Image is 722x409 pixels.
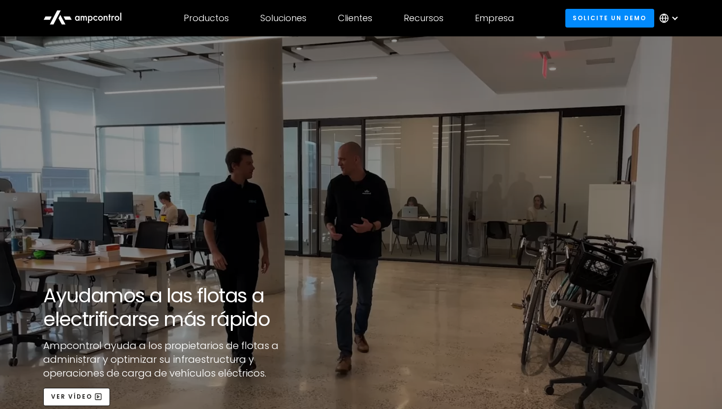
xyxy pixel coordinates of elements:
div: Soluciones [260,13,306,24]
div: Productos [184,13,229,24]
div: Empresa [475,13,514,24]
div: Recursos [404,13,444,24]
div: Clientes [338,13,372,24]
a: Solicite un demo [565,9,654,27]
